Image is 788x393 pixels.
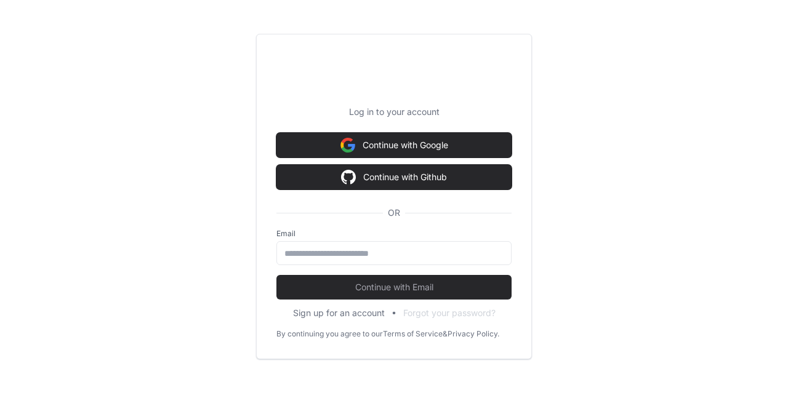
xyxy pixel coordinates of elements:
span: OR [383,207,405,219]
img: Sign in with google [341,165,356,189]
a: Privacy Policy. [448,329,499,339]
p: Log in to your account [276,106,512,118]
a: Terms of Service [383,329,443,339]
div: & [443,329,448,339]
span: Continue with Email [276,281,512,293]
button: Sign up for an account [293,307,385,319]
button: Continue with Email [276,275,512,300]
button: Continue with Github [276,165,512,189]
img: Sign in with google [340,133,355,157]
button: Continue with Google [276,133,512,157]
div: By continuing you agree to our [276,329,383,339]
button: Forgot your password? [403,307,496,319]
label: Email [276,229,512,239]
